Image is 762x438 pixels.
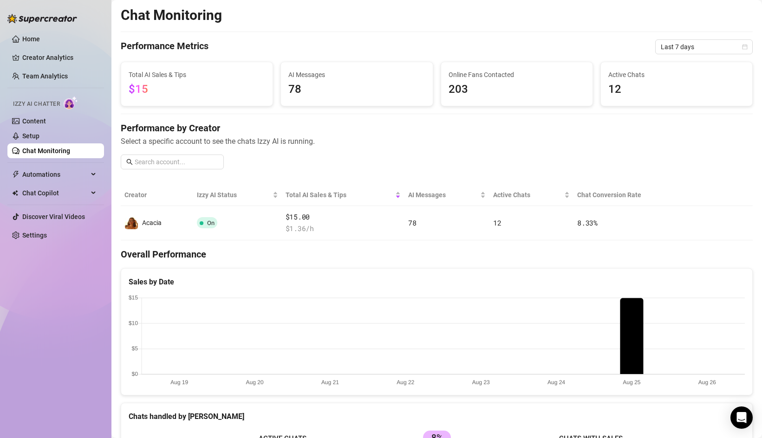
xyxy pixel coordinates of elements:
[493,218,501,227] span: 12
[22,132,39,140] a: Setup
[22,186,88,200] span: Chat Copilot
[493,190,562,200] span: Active Chats
[22,147,70,155] a: Chat Monitoring
[197,190,271,200] span: Izzy AI Status
[282,184,404,206] th: Total AI Sales & Tips
[126,159,133,165] span: search
[449,81,585,98] span: 203
[129,83,148,96] span: $15
[22,117,46,125] a: Content
[7,14,77,23] img: logo-BBDzfeDw.svg
[13,100,60,109] span: Izzy AI Chatter
[286,223,401,234] span: $ 1.36 /h
[193,184,282,206] th: Izzy AI Status
[22,50,97,65] a: Creator Analytics
[577,218,598,227] span: 8.33 %
[408,218,416,227] span: 78
[22,232,47,239] a: Settings
[121,39,208,54] h4: Performance Metrics
[608,70,745,80] span: Active Chats
[288,81,425,98] span: 78
[286,212,401,223] span: $15.00
[121,135,753,147] span: Select a specific account to see the chats Izzy AI is running.
[121,248,753,261] h4: Overall Performance
[730,406,753,429] div: Open Intercom Messenger
[449,70,585,80] span: Online Fans Contacted
[608,81,745,98] span: 12
[121,6,222,24] h2: Chat Monitoring
[661,40,747,54] span: Last 7 days
[129,276,745,288] div: Sales by Date
[135,157,218,167] input: Search account...
[404,184,489,206] th: AI Messages
[121,184,193,206] th: Creator
[408,190,478,200] span: AI Messages
[142,219,162,226] span: Acacia
[22,35,40,43] a: Home
[288,70,425,80] span: AI Messages
[489,184,573,206] th: Active Chats
[121,122,753,135] h4: Performance by Creator
[742,44,748,50] span: calendar
[129,70,265,80] span: Total AI Sales & Tips
[64,96,78,109] img: AI Chatter
[129,411,745,422] div: Chats handled by [PERSON_NAME]
[12,190,18,196] img: Chat Copilot
[22,213,85,220] a: Discover Viral Videos
[22,72,68,80] a: Team Analytics
[125,216,138,229] img: Acacia
[12,171,20,178] span: thunderbolt
[573,184,690,206] th: Chat Conversion Rate
[286,190,393,200] span: Total AI Sales & Tips
[207,219,215,226] span: On
[22,167,88,182] span: Automations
